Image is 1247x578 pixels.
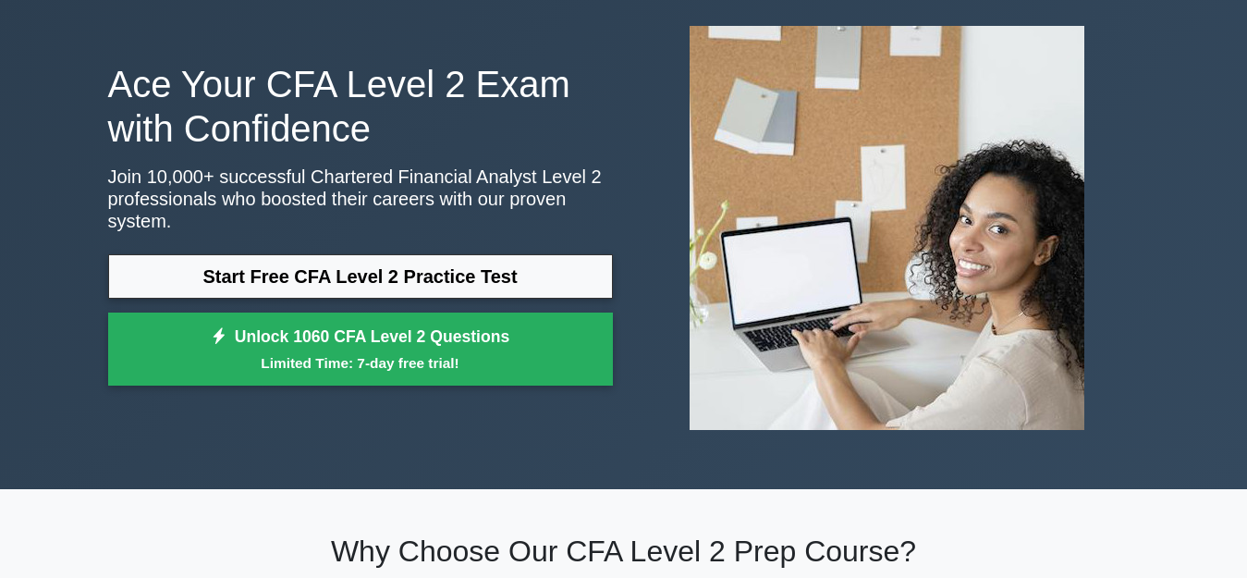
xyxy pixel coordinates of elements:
[108,254,613,299] a: Start Free CFA Level 2 Practice Test
[108,313,613,387] a: Unlock 1060 CFA Level 2 QuestionsLimited Time: 7-day free trial!
[108,534,1140,569] h2: Why Choose Our CFA Level 2 Prep Course?
[131,352,590,374] small: Limited Time: 7-day free trial!
[108,62,613,151] h1: Ace Your CFA Level 2 Exam with Confidence
[108,166,613,232] p: Join 10,000+ successful Chartered Financial Analyst Level 2 professionals who boosted their caree...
